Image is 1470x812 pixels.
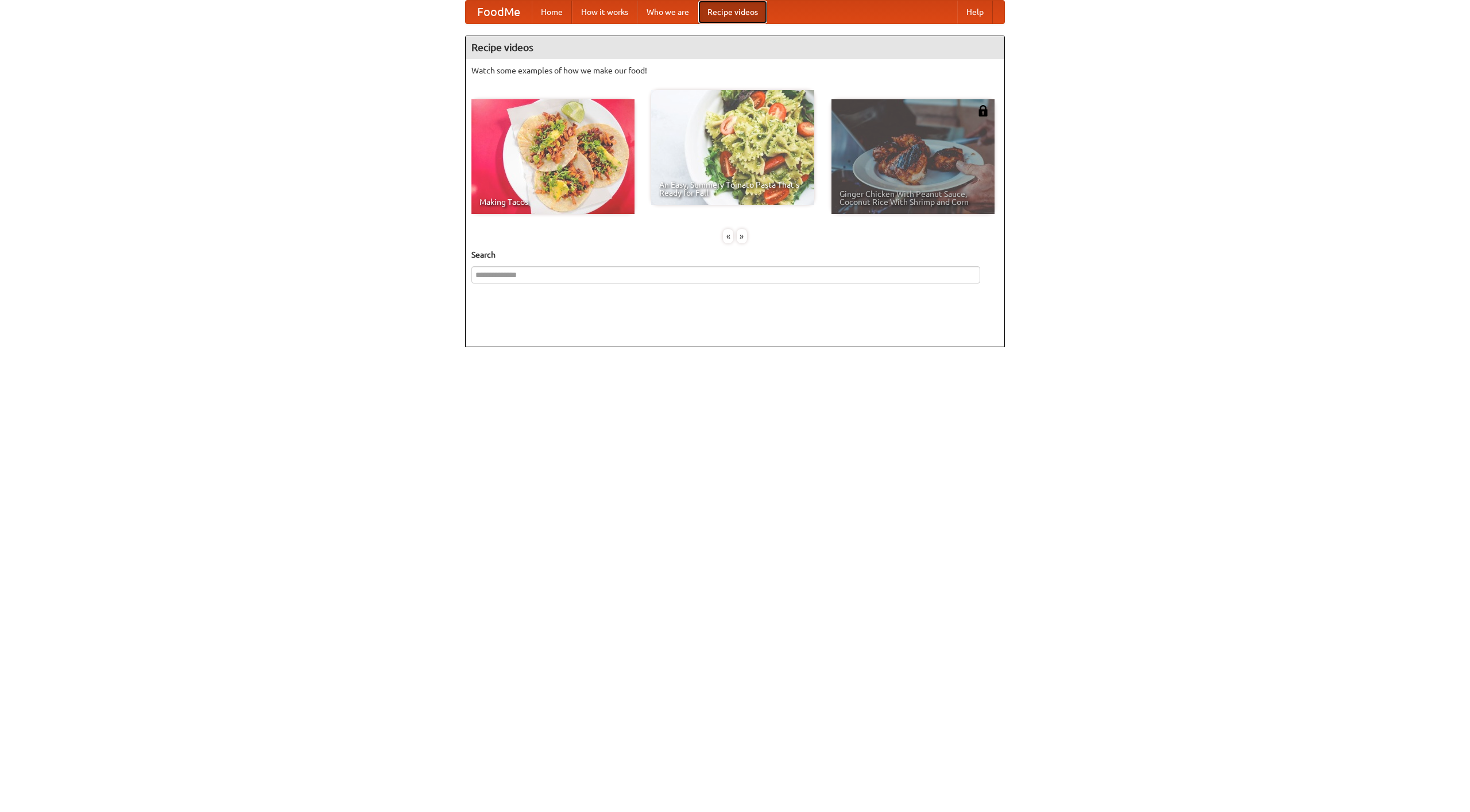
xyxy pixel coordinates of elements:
p: Watch some examples of how we make our food! [471,65,999,76]
span: An Easy, Summery Tomato Pasta That's Ready for Fall [659,181,806,197]
a: How it works [572,1,637,24]
div: « [723,229,733,243]
h4: Recipe videos [466,36,1004,59]
div: » [737,229,747,243]
span: Making Tacos [479,198,626,206]
a: Home [532,1,572,24]
a: FoodMe [466,1,532,24]
a: Who we are [637,1,698,24]
a: An Easy, Summery Tomato Pasta That's Ready for Fall [651,90,814,205]
a: Making Tacos [471,99,635,214]
h5: Search [471,249,999,261]
img: 483408.png [977,105,989,116]
a: Recipe videos [698,1,767,24]
a: Help [957,1,993,24]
